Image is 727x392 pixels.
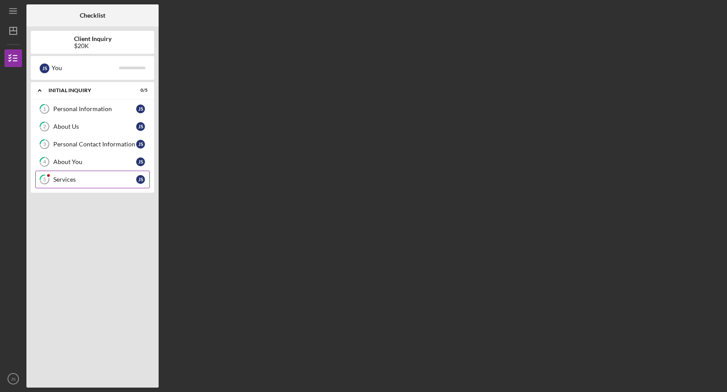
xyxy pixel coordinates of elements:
[136,157,145,166] div: J S
[52,60,119,75] div: You
[35,100,150,118] a: 1Personal InformationJS
[11,377,15,381] text: JS
[43,106,46,112] tspan: 1
[35,171,150,188] a: 5ServicesJS
[74,42,111,49] div: $20K
[43,177,46,183] tspan: 5
[136,122,145,131] div: J S
[43,142,46,147] tspan: 3
[74,35,111,42] b: Client Inquiry
[136,105,145,113] div: J S
[132,88,148,93] div: 0 / 5
[35,118,150,135] a: 2About UsJS
[4,370,22,388] button: JS
[53,176,136,183] div: Services
[53,123,136,130] div: About Us
[53,141,136,148] div: Personal Contact Information
[136,140,145,149] div: J S
[43,124,46,130] tspan: 2
[40,63,49,73] div: J S
[53,105,136,112] div: Personal Information
[35,135,150,153] a: 3Personal Contact InformationJS
[43,159,46,165] tspan: 4
[136,175,145,184] div: J S
[80,12,105,19] b: Checklist
[35,153,150,171] a: 4About YouJS
[53,158,136,165] div: About You
[48,88,126,93] div: Initial Inquiry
